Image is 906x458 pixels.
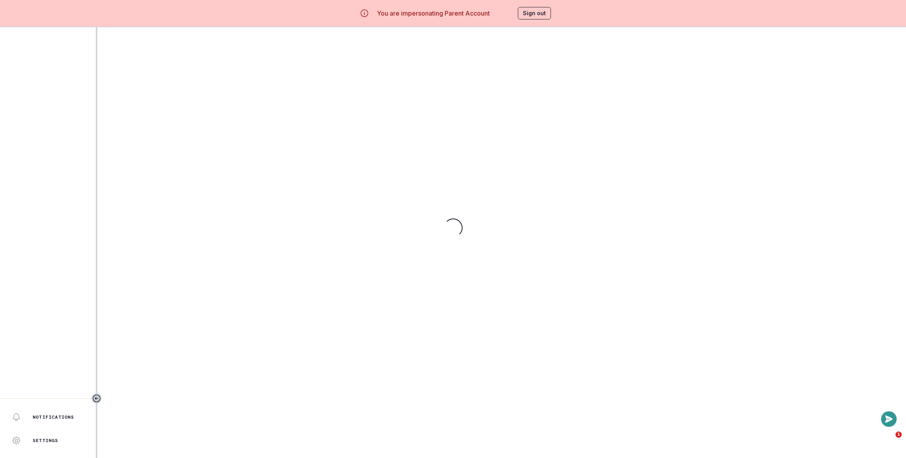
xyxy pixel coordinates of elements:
p: Settings [33,437,58,444]
p: You are impersonating Parent Account [377,9,490,18]
button: Toggle sidebar [91,393,102,403]
p: Notifications [33,414,74,420]
button: Open or close messaging widget [881,411,897,427]
button: Sign out [518,7,551,19]
span: 1 [895,432,902,438]
iframe: Intercom live chat [880,432,898,450]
